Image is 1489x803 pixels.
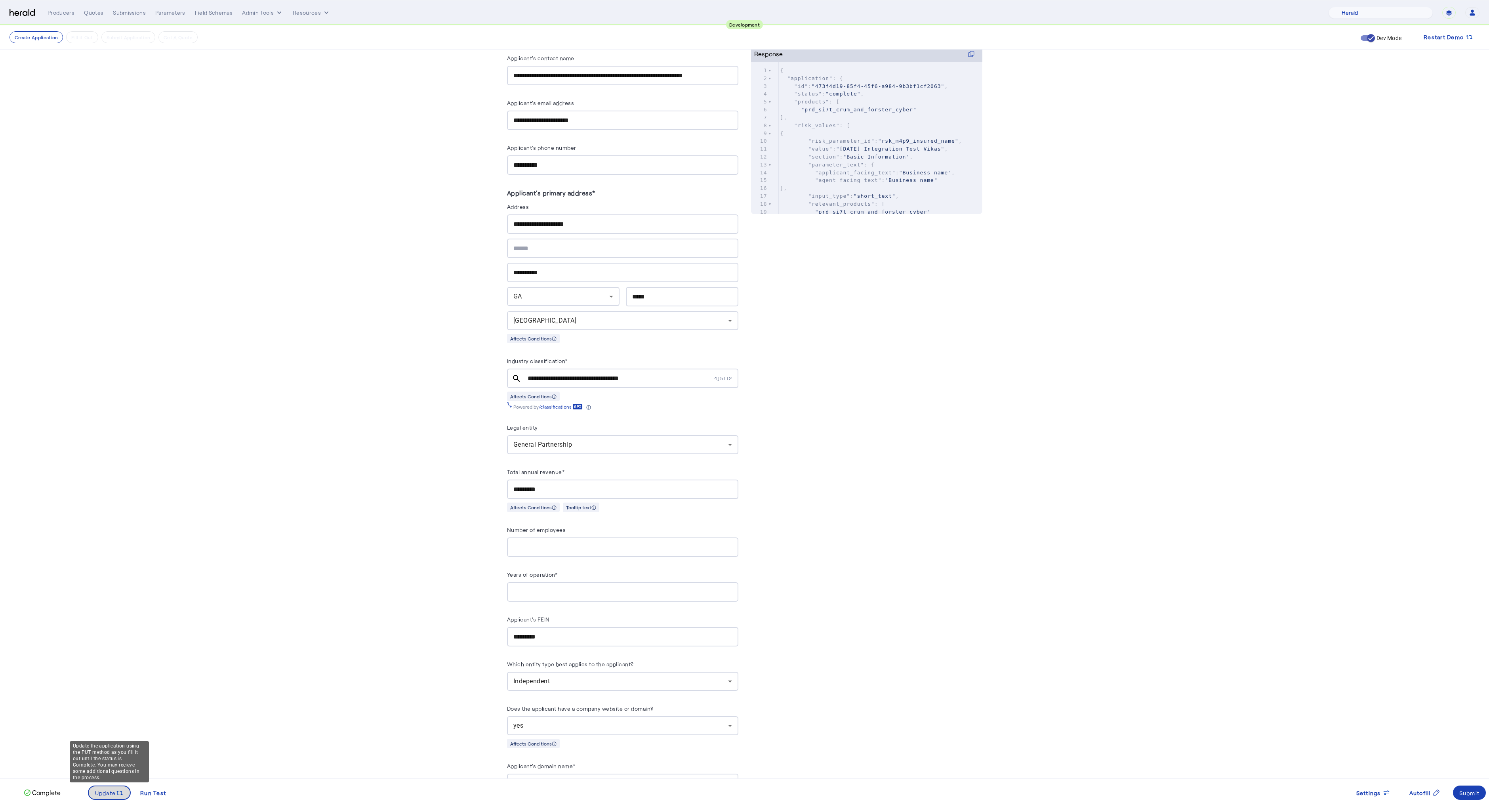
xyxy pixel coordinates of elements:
[780,130,784,136] span: {
[780,162,875,168] span: : {
[780,99,840,105] span: : [
[507,203,529,210] label: Address
[507,739,560,748] div: Affects Conditions
[808,162,864,168] span: "parameter_text"
[1350,786,1397,800] button: Settings
[780,67,784,73] span: {
[513,677,550,685] span: Independent
[10,9,35,17] img: Herald Logo
[539,403,583,410] a: /classifications
[507,571,558,578] label: Years of operation*
[815,177,882,183] span: "agent_facing_text"
[780,170,955,176] span: : ,
[794,99,829,105] span: "products"
[751,75,768,82] div: 2
[808,146,833,152] span: "value"
[751,169,768,177] div: 14
[507,189,595,197] label: Applicant's primary address*
[507,55,574,61] label: Applicant's contact name
[780,177,938,183] span: :
[808,193,850,199] span: "input_type"
[751,122,768,130] div: 8
[780,201,885,207] span: : [
[780,138,962,144] span: : ,
[780,75,843,81] span: : {
[513,317,577,324] span: [GEOGRAPHIC_DATA]
[507,424,538,431] label: Legal entity
[101,31,155,43] button: Submit Application
[242,9,283,17] button: internal dropdown menu
[751,145,768,153] div: 11
[899,170,951,176] span: "Business name"
[751,176,768,184] div: 15
[854,193,896,199] span: "short_text"
[140,789,166,797] div: Run Test
[134,786,172,800] button: Run Test
[513,403,591,410] div: Powered by
[808,201,875,207] span: "relevant_products"
[751,67,768,75] div: 1
[513,293,522,300] span: GA
[751,208,768,216] div: 19
[95,789,116,797] span: Update
[507,99,574,106] label: Applicant's email address
[1356,789,1381,797] span: Settings
[751,192,768,200] div: 17
[507,358,568,364] label: Industry classification*
[1459,789,1480,797] div: Submit
[48,9,74,17] div: Producers
[751,46,982,198] herald-code-block: Response
[293,9,330,17] button: Resources dropdown menu
[754,49,783,59] div: Response
[751,114,768,122] div: 7
[113,9,146,17] div: Submissions
[780,193,899,199] span: : ,
[885,177,937,183] span: "Business name"
[507,503,560,512] div: Affects Conditions
[780,115,787,120] span: ],
[1417,30,1479,44] button: Restart Demo
[751,130,768,138] div: 9
[843,154,909,160] span: "Basic Information"
[507,763,576,769] label: Applicant's domain name*
[812,83,944,89] span: "473f4d19-85f4-45f6-a984-9b3bf1cf2063"
[1453,786,1486,800] button: Submit
[826,91,860,97] span: "complete"
[1403,786,1447,800] button: Autofill
[1375,34,1401,42] label: Dev Mode
[726,20,763,29] div: Development
[751,200,768,208] div: 18
[751,106,768,114] div: 6
[801,107,916,113] span: "prd_si7t_crum_and_forster_cyber"
[780,154,913,160] span: : ,
[751,98,768,106] div: 5
[507,526,566,533] label: Number of employees
[751,82,768,90] div: 3
[31,788,61,797] p: Complete
[507,661,634,667] label: Which entity type best applies to the applicant?
[66,31,98,43] button: Fill it Out
[808,138,875,144] span: "risk_parameter_id"
[808,154,839,160] span: "section"
[158,31,198,43] button: Get A Quote
[155,9,185,17] div: Parameters
[70,741,149,782] div: Update the application using the PUT method as you fill it out until the status is Complete. You ...
[836,146,945,152] span: "[DATE] Integration Test Vikas"
[10,31,63,43] button: Create Application
[751,153,768,161] div: 12
[507,334,560,343] div: Affects Conditions
[507,616,550,623] label: Applicant's FEIN
[751,161,768,169] div: 13
[88,786,131,800] button: Update
[563,503,599,512] div: Tooltip text
[1424,33,1464,42] span: Restart Demo
[878,138,959,144] span: "rsk_m4p9_insured_name"
[507,374,526,383] mat-icon: search
[507,144,576,151] label: Applicant's phone number
[794,91,822,97] span: "status"
[780,122,850,128] span: : [
[794,122,840,128] span: "risk_values"
[780,91,864,97] span: : ,
[780,83,948,89] span: : ,
[195,9,233,17] div: Field Schemas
